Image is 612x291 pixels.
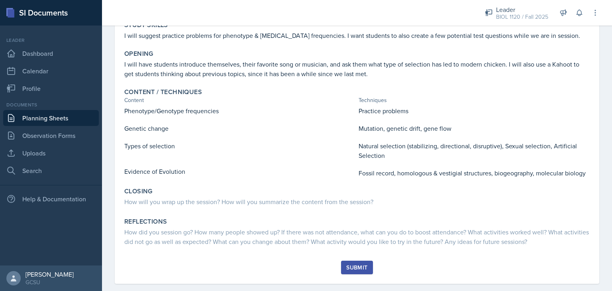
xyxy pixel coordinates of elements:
[124,227,590,246] div: How did you session go? How many people showed up? If there was not attendance, what can you do t...
[25,270,74,278] div: [PERSON_NAME]
[124,21,168,29] label: Study Skills
[3,191,99,207] div: Help & Documentation
[124,197,590,206] div: How will you wrap up the session? How will you summarize the content from the session?
[3,110,99,126] a: Planning Sheets
[359,168,590,178] p: Fossil record, homologous & vestigial structures, biogeography, molecular biology
[124,167,355,176] p: Evidence of Evolution
[124,88,202,96] label: Content / Techniques
[3,63,99,79] a: Calendar
[124,218,167,226] label: Reflections
[25,278,74,286] div: GCSU
[3,101,99,108] div: Documents
[124,106,355,116] p: Phenotype/Genotype frequencies
[3,81,99,96] a: Profile
[359,124,590,133] p: Mutation, genetic drift, gene flow
[359,141,590,160] p: Natural selection (stabilizing, directional, disruptive), Sexual selection, Artificial Selection
[124,96,355,104] div: Content
[341,261,373,274] button: Submit
[124,50,153,58] label: Opening
[3,128,99,144] a: Observation Forms
[496,5,548,14] div: Leader
[124,31,590,40] p: I will suggest practice problems for phenotype & [MEDICAL_DATA] frequencies. I want students to a...
[346,264,367,271] div: Submit
[124,59,590,79] p: I will have students introduce themselves, their favorite song or musician, and ask them what typ...
[124,124,355,133] p: Genetic change
[3,145,99,161] a: Uploads
[496,13,548,21] div: BIOL 1120 / Fall 2025
[359,96,590,104] div: Techniques
[124,187,153,195] label: Closing
[3,163,99,179] a: Search
[359,106,590,116] p: Practice problems
[3,45,99,61] a: Dashboard
[3,37,99,44] div: Leader
[124,141,355,151] p: Types of selection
